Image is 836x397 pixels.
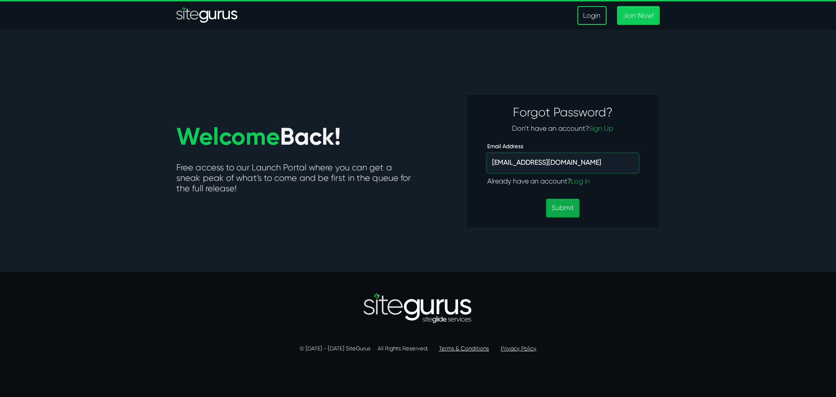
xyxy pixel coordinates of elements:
[176,344,660,353] p: © [DATE] - [DATE] SiteGurus All Rights Reserved.
[176,7,238,24] img: Sitegurus Logo
[487,143,523,150] label: Email Address
[487,123,638,134] p: Don't have an account?
[176,163,411,196] h5: Free access to our Launch Portal where you can get a sneak peak of what’s to come and be first in...
[546,199,580,217] button: Submit
[176,7,238,24] a: SiteGurus
[487,105,638,120] h3: Forgot Password?
[577,6,606,25] a: Login
[487,176,638,187] p: Already have an account?
[617,6,660,25] a: Join Now!
[176,123,403,149] h1: Back!
[176,122,280,151] span: Welcome
[589,124,613,132] a: Sign Up
[571,177,590,185] a: Log in
[501,345,536,352] a: Privacy Policy
[439,345,489,352] a: Terms & Conditions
